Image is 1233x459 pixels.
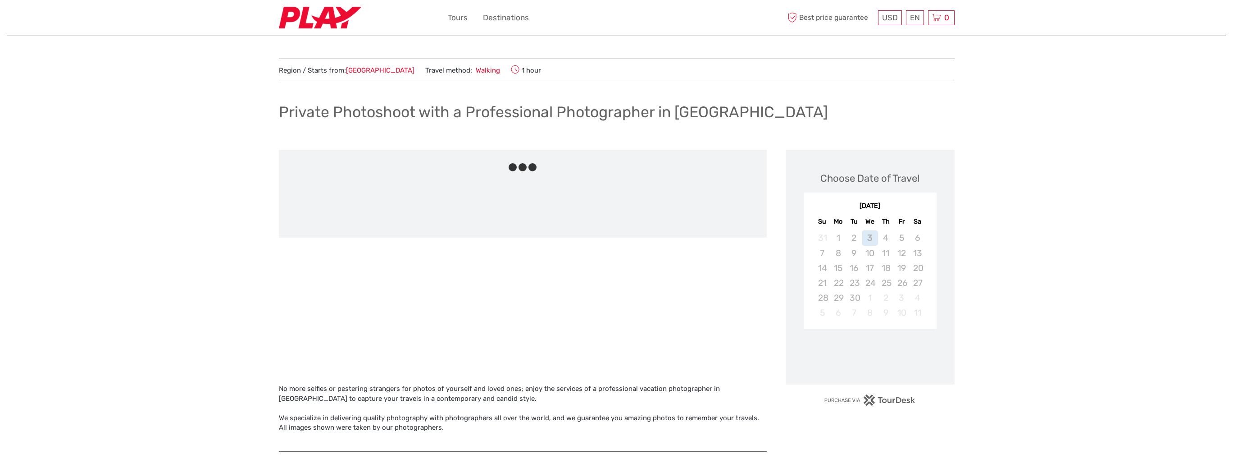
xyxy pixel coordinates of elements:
div: Not available Sunday, September 14th, 2025 [814,261,830,275]
div: Not available Tuesday, September 23rd, 2025 [846,275,862,290]
div: Not available Thursday, September 4th, 2025 [878,230,894,245]
div: Not available Saturday, September 20th, 2025 [910,261,925,275]
a: Walking [472,66,500,74]
div: month 2025-09 [806,230,933,320]
div: Not available Thursday, September 11th, 2025 [878,246,894,261]
div: We [862,216,878,228]
div: Not available Thursday, September 18th, 2025 [878,261,894,275]
img: PurchaseViaTourDesk.png [824,395,915,406]
div: Not available Friday, September 5th, 2025 [894,230,910,245]
div: Not available Tuesday, September 16th, 2025 [846,261,862,275]
span: Best price guarantee [786,10,876,25]
div: Not available Monday, September 29th, 2025 [830,290,846,305]
div: Not available Sunday, August 31st, 2025 [814,230,830,245]
span: Travel method: [425,64,500,76]
div: Not available Saturday, October 11th, 2025 [910,305,925,320]
div: EN [906,10,924,25]
div: Not available Saturday, September 6th, 2025 [910,230,925,245]
div: Not available Thursday, October 2nd, 2025 [878,290,894,305]
div: Not available Sunday, September 21st, 2025 [814,275,830,290]
div: Not available Thursday, October 9th, 2025 [878,305,894,320]
a: [GEOGRAPHIC_DATA] [346,66,414,74]
div: Not available Monday, October 6th, 2025 [830,305,846,320]
div: Not available Sunday, September 28th, 2025 [814,290,830,305]
img: 2467-7e1744d7-2434-4362-8842-68c566c31c52_logo_small.jpg [279,7,361,29]
div: Not available Monday, September 15th, 2025 [830,261,846,275]
span: Region / Starts from: [279,66,414,75]
span: USD [882,13,898,22]
div: Not available Wednesday, October 1st, 2025 [862,290,878,305]
div: Not available Sunday, October 5th, 2025 [814,305,830,320]
div: Th [878,216,894,228]
div: Not available Wednesday, September 24th, 2025 [862,275,878,290]
a: Destinations [483,11,529,24]
span: 1 hour [511,64,541,76]
div: Not available Wednesday, September 10th, 2025 [862,246,878,261]
div: Loading... [867,352,873,358]
span: 0 [943,13,951,22]
div: Not available Monday, September 8th, 2025 [830,246,846,261]
div: Not available Thursday, September 25th, 2025 [878,275,894,290]
div: Mo [830,216,846,228]
div: Not available Sunday, September 7th, 2025 [814,246,830,261]
a: Tours [448,11,468,24]
div: Not available Saturday, September 27th, 2025 [910,275,925,290]
div: Not available Friday, September 19th, 2025 [894,261,910,275]
h1: Private Photoshoot with a Professional Photographer in [GEOGRAPHIC_DATA] [279,103,828,121]
div: No more selfies or pestering strangers for photos of yourself and loved ones; enjoy the services ... [279,384,767,442]
div: Not available Saturday, October 4th, 2025 [910,290,925,305]
div: Choose Date of Travel [820,171,919,185]
div: Sa [910,216,925,228]
div: Fr [894,216,910,228]
div: Tu [846,216,862,228]
div: Not available Saturday, September 13th, 2025 [910,246,925,261]
div: Not available Wednesday, September 17th, 2025 [862,261,878,275]
div: Not available Friday, October 3rd, 2025 [894,290,910,305]
div: Not available Friday, September 26th, 2025 [894,275,910,290]
div: Not available Tuesday, September 30th, 2025 [846,290,862,305]
div: Not available Friday, October 10th, 2025 [894,305,910,320]
div: Not available Tuesday, September 9th, 2025 [846,246,862,261]
div: Not available Monday, September 22nd, 2025 [830,275,846,290]
div: Not available Tuesday, September 2nd, 2025 [846,230,862,245]
div: Not available Tuesday, October 7th, 2025 [846,305,862,320]
div: Not available Friday, September 12th, 2025 [894,246,910,261]
div: Not available Wednesday, September 3rd, 2025 [862,230,878,245]
div: Not available Wednesday, October 8th, 2025 [862,305,878,320]
div: [DATE] [804,202,937,211]
div: Su [814,216,830,228]
div: Not available Monday, September 1st, 2025 [830,230,846,245]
